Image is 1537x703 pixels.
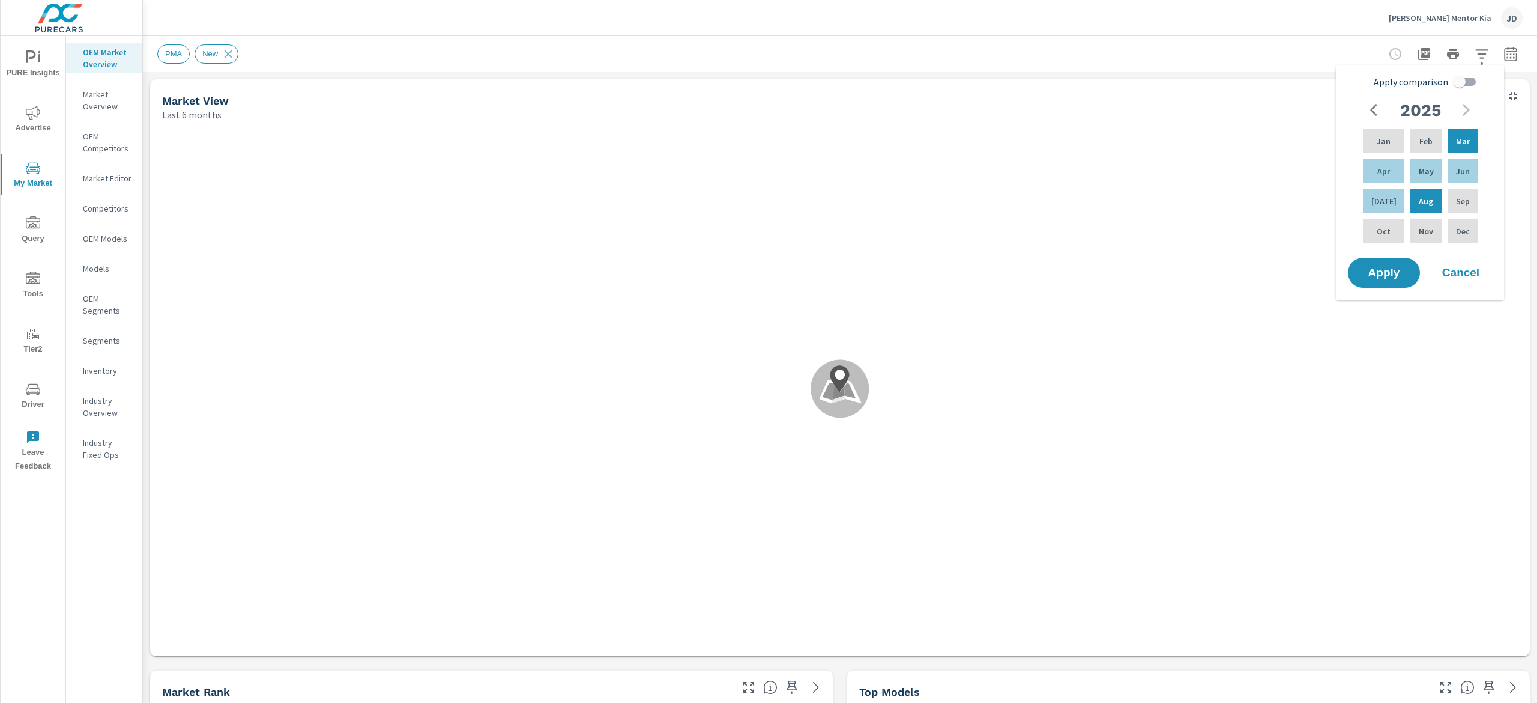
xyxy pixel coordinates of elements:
p: Apr [1377,165,1390,177]
button: Make Fullscreen [1436,678,1455,697]
p: [PERSON_NAME] Mentor Kia [1389,13,1491,23]
span: Apply comparison [1374,75,1448,89]
span: PURE Insights [4,50,62,80]
p: OEM Models [83,233,133,245]
span: My Market [4,161,62,190]
span: Driver [4,382,62,412]
p: OEM Competitors [83,130,133,154]
button: Cancel [1425,258,1497,288]
p: OEM Segments [83,293,133,317]
span: Query [4,216,62,246]
p: Dec [1456,225,1470,237]
span: Save this to your personalized report [1479,678,1499,697]
span: PMA [158,49,189,58]
p: Mar [1456,135,1470,147]
span: Advertise [4,106,62,135]
p: Market Overview [83,88,133,112]
div: Inventory [66,362,142,380]
button: "Export Report to PDF" [1412,42,1436,66]
div: Industry Fixed Ops [66,434,142,464]
span: Apply [1360,267,1408,278]
span: Market Rank shows you how you rank, in terms of sales, to other dealerships in your market. “Mark... [763,680,778,695]
div: New [195,44,238,64]
div: Market Overview [66,85,142,115]
div: OEM Market Overview [66,43,142,73]
div: Market Editor [66,169,142,187]
p: Oct [1377,225,1391,237]
p: Nov [1419,225,1433,237]
p: Market Editor [83,172,133,184]
span: Tools [4,272,62,301]
button: Make Fullscreen [739,678,758,697]
p: May [1419,165,1434,177]
h5: Top Models [859,686,920,698]
span: Cancel [1437,267,1485,278]
div: nav menu [1,36,65,478]
div: OEM Competitors [66,127,142,157]
a: See more details in report [1503,678,1523,697]
h2: 2025 [1400,100,1441,121]
div: Models [66,260,142,278]
span: Save this to your personalized report [782,678,802,697]
p: Aug [1419,195,1433,207]
p: Sep [1456,195,1470,207]
p: Industry Overview [83,395,133,419]
button: Apply [1348,258,1420,288]
div: OEM Segments [66,290,142,320]
p: Competitors [83,202,133,215]
p: Segments [83,335,133,347]
span: Find the biggest opportunities within your model lineup nationwide. [Source: Market registration ... [1460,680,1475,695]
span: New [195,49,225,58]
p: [DATE] [1371,195,1397,207]
h5: Market View [162,94,229,107]
p: Jun [1456,165,1470,177]
span: Tier2 [4,327,62,356]
div: Competitors [66,199,142,218]
div: Industry Overview [66,392,142,422]
a: See more details in report [806,678,826,697]
div: OEM Models [66,230,142,248]
button: Select Date Range [1499,42,1523,66]
span: Leave Feedback [4,430,62,473]
p: Last 6 months [162,108,222,122]
div: Segments [66,332,142,350]
h5: Market Rank [162,686,230,698]
p: OEM Market Overview [83,46,133,70]
p: Jan [1377,135,1391,147]
p: Feb [1419,135,1433,147]
p: Industry Fixed Ops [83,437,133,461]
p: Inventory [83,365,133,377]
div: JD [1501,7,1523,29]
p: Models [83,263,133,275]
button: Minimize Widget [1503,87,1523,106]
